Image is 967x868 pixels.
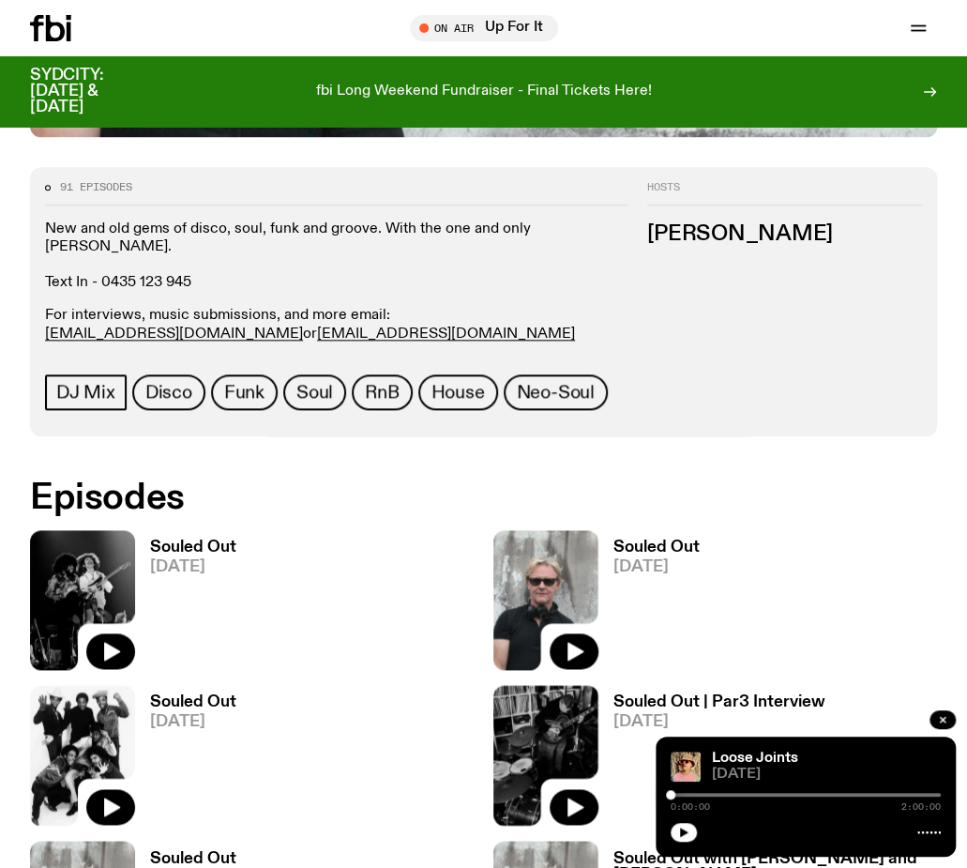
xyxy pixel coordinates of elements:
[598,694,825,825] a: Souled Out | Par3 Interview[DATE]
[613,694,825,710] h3: Souled Out | Par3 Interview
[45,221,628,293] p: New and old gems of disco, soul, funk and groove. With the one and only [PERSON_NAME]. Text In - ...
[352,374,412,410] a: RnB
[150,850,236,866] h3: Souled Out
[60,182,132,192] span: 91 episodes
[613,714,825,730] span: [DATE]
[598,540,700,670] a: Souled Out[DATE]
[150,714,236,730] span: [DATE]
[150,694,236,710] h3: Souled Out
[145,382,192,403] span: Disco
[493,530,598,670] img: Stephen looks directly at the camera, wearing a black tee, black sunglasses and headphones around...
[418,374,498,410] a: House
[517,382,595,403] span: Neo-Soul
[135,694,236,825] a: Souled Out[DATE]
[504,374,608,410] a: Neo-Soul
[671,802,710,812] span: 0:00:00
[901,802,941,812] span: 2:00:00
[365,382,399,403] span: RnB
[30,68,150,115] h3: SYDCITY: [DATE] & [DATE]
[317,327,575,342] a: [EMAIL_ADDRESS][DOMAIN_NAME]
[316,84,652,100] p: fbi Long Weekend Fundraiser - Final Tickets Here!
[431,382,485,403] span: House
[283,374,346,410] a: Soul
[712,751,798,766] a: Loose Joints
[45,327,303,342] a: [EMAIL_ADDRESS][DOMAIN_NAME]
[671,752,701,782] img: Tyson stands in front of a paperbark tree wearing orange sunglasses, a suede bucket hat and a pin...
[712,768,941,782] span: [DATE]
[613,559,700,575] span: [DATE]
[613,540,700,556] h3: Souled Out
[211,374,278,410] a: Funk
[647,224,922,245] h3: [PERSON_NAME]
[45,374,127,410] a: DJ Mix
[224,382,264,403] span: Funk
[45,307,628,343] p: For interviews, music submissions, and more email: or
[135,540,236,670] a: Souled Out[DATE]
[296,382,333,403] span: Soul
[150,559,236,575] span: [DATE]
[132,374,205,410] a: Disco
[150,540,236,556] h3: Souled Out
[647,182,922,205] h2: Hosts
[30,481,628,515] h2: Episodes
[410,15,558,41] button: On AirUp For It
[56,382,115,403] span: DJ Mix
